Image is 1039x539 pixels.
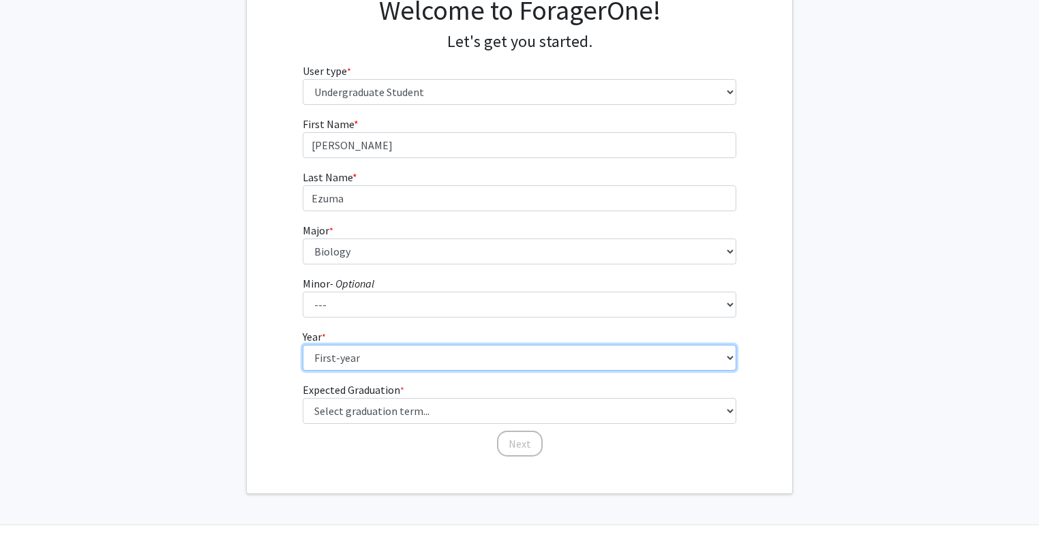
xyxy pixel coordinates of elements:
span: Last Name [303,170,352,184]
label: Major [303,222,333,238]
span: First Name [303,117,354,131]
i: - Optional [330,277,374,290]
h4: Let's get you started. [303,32,737,52]
label: Year [303,328,326,345]
label: Expected Graduation [303,382,404,398]
iframe: Chat [10,478,58,529]
button: Next [497,431,543,457]
label: Minor [303,275,374,292]
label: User type [303,63,351,79]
